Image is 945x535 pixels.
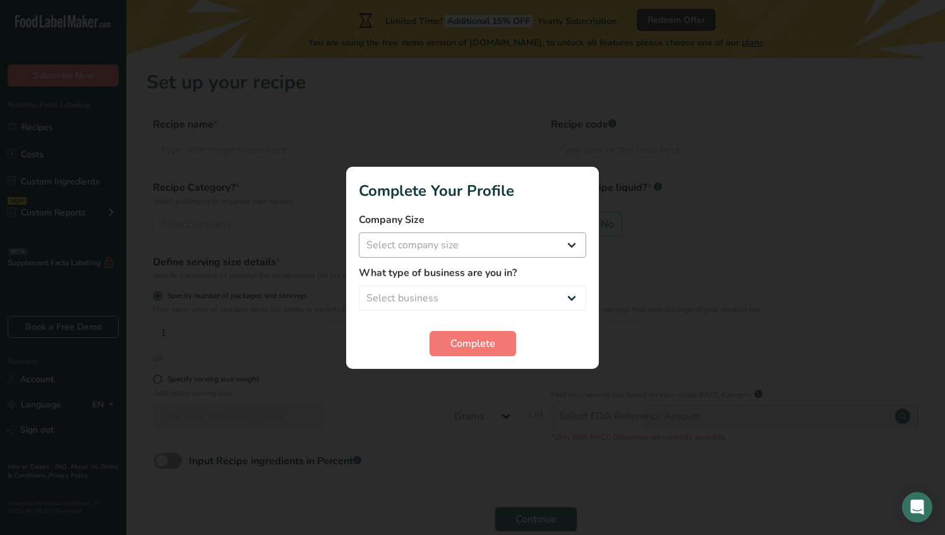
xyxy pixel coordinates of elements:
label: Company Size [359,212,586,227]
h1: Complete Your Profile [359,179,586,202]
label: What type of business are you in? [359,265,586,280]
div: Open Intercom Messenger [902,492,932,522]
button: Complete [430,331,516,356]
span: Complete [450,336,495,351]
